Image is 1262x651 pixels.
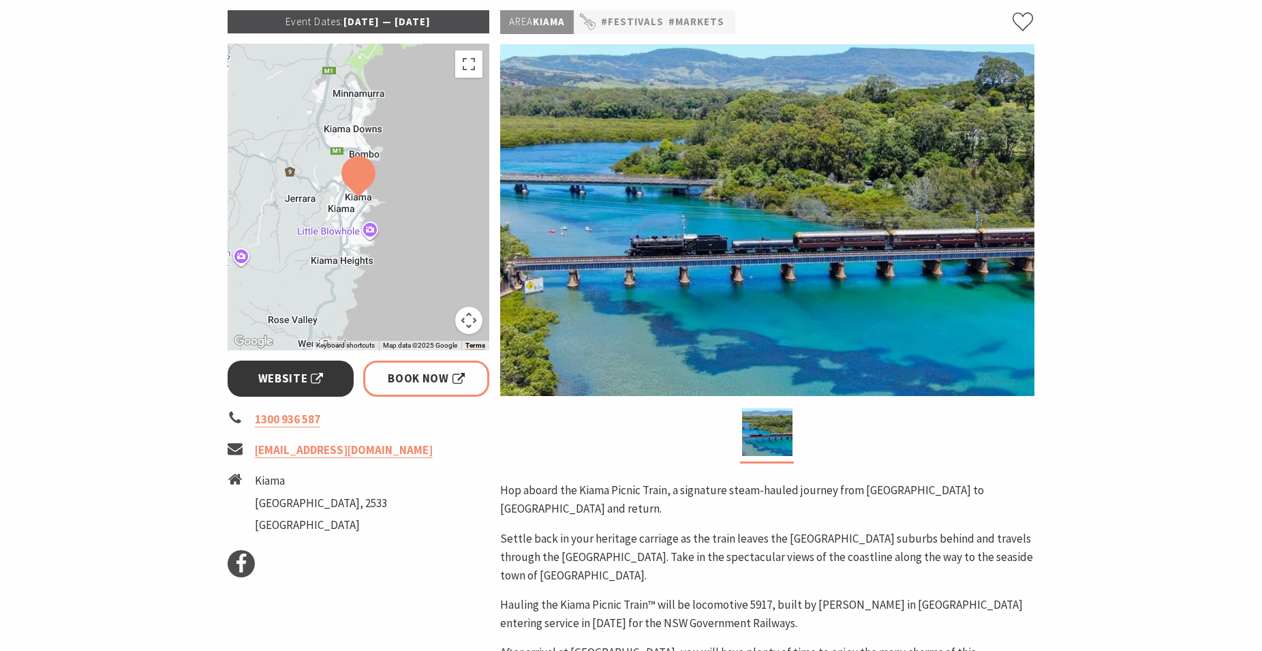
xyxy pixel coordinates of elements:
a: #Markets [668,14,724,31]
p: Settle back in your heritage carriage as the train leaves the [GEOGRAPHIC_DATA] suburbs behind an... [500,530,1034,586]
button: Keyboard shortcuts [316,341,375,350]
li: [GEOGRAPHIC_DATA] [255,516,387,534]
span: Event Dates: [286,15,343,28]
a: Book Now [363,361,489,397]
button: Map camera controls [455,307,482,334]
p: Kiama [500,10,574,34]
p: [DATE] — [DATE] [228,10,489,33]
button: Toggle fullscreen view [455,50,482,78]
a: Website [228,361,354,397]
li: [GEOGRAPHIC_DATA], 2533 [255,494,387,513]
a: [EMAIL_ADDRESS][DOMAIN_NAME] [255,442,433,458]
img: Google [231,333,276,350]
img: Kiama Picnic Train [742,408,792,456]
a: Terms (opens in new tab) [465,342,485,350]
span: Website [258,369,324,388]
p: Hop aboard the Kiama Picnic Train, a signature steam-hauled journey from [GEOGRAPHIC_DATA] to [GE... [500,481,1034,518]
span: Area [509,15,533,28]
span: Map data ©2025 Google [383,342,457,349]
li: Kiama [255,472,387,490]
a: 1300 936 587 [255,412,320,427]
span: Book Now [388,369,465,388]
a: #Festivals [601,14,664,31]
p: Hauling the Kiama Picnic Train™ will be locomotive 5917, built by [PERSON_NAME] in [GEOGRAPHIC_DA... [500,596,1034,633]
img: Kiama Picnic Train [500,44,1034,396]
a: Open this area in Google Maps (opens a new window) [231,333,276,350]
